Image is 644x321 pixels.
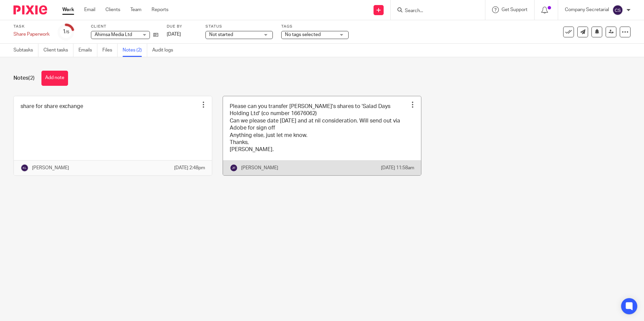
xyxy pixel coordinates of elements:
[612,5,623,15] img: svg%3E
[78,44,97,57] a: Emails
[63,28,69,36] div: 1
[230,164,238,172] img: svg%3E
[209,32,233,37] span: Not started
[21,164,29,172] img: svg%3E
[13,44,38,57] a: Subtasks
[102,44,118,57] a: Files
[404,8,465,14] input: Search
[32,165,69,171] p: [PERSON_NAME]
[502,7,527,12] span: Get Support
[105,6,120,13] a: Clients
[28,75,35,81] span: (2)
[205,24,273,29] label: Status
[152,44,178,57] a: Audit logs
[167,24,197,29] label: Due by
[130,6,141,13] a: Team
[123,44,147,57] a: Notes (2)
[13,75,35,82] h1: Notes
[43,44,73,57] a: Client tasks
[84,6,95,13] a: Email
[62,6,74,13] a: Work
[152,6,168,13] a: Reports
[13,5,47,14] img: Pixie
[167,32,181,37] span: [DATE]
[66,30,69,34] small: /5
[13,31,50,38] div: Share Paperwork
[95,32,132,37] span: Ahimsa Media Ltd
[565,6,609,13] p: Company Secretarial
[91,24,158,29] label: Client
[174,165,205,171] p: [DATE] 2:48pm
[41,71,68,86] button: Add note
[381,165,414,171] p: [DATE] 11:58am
[285,32,321,37] span: No tags selected
[281,24,349,29] label: Tags
[241,165,278,171] p: [PERSON_NAME]
[13,24,50,29] label: Task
